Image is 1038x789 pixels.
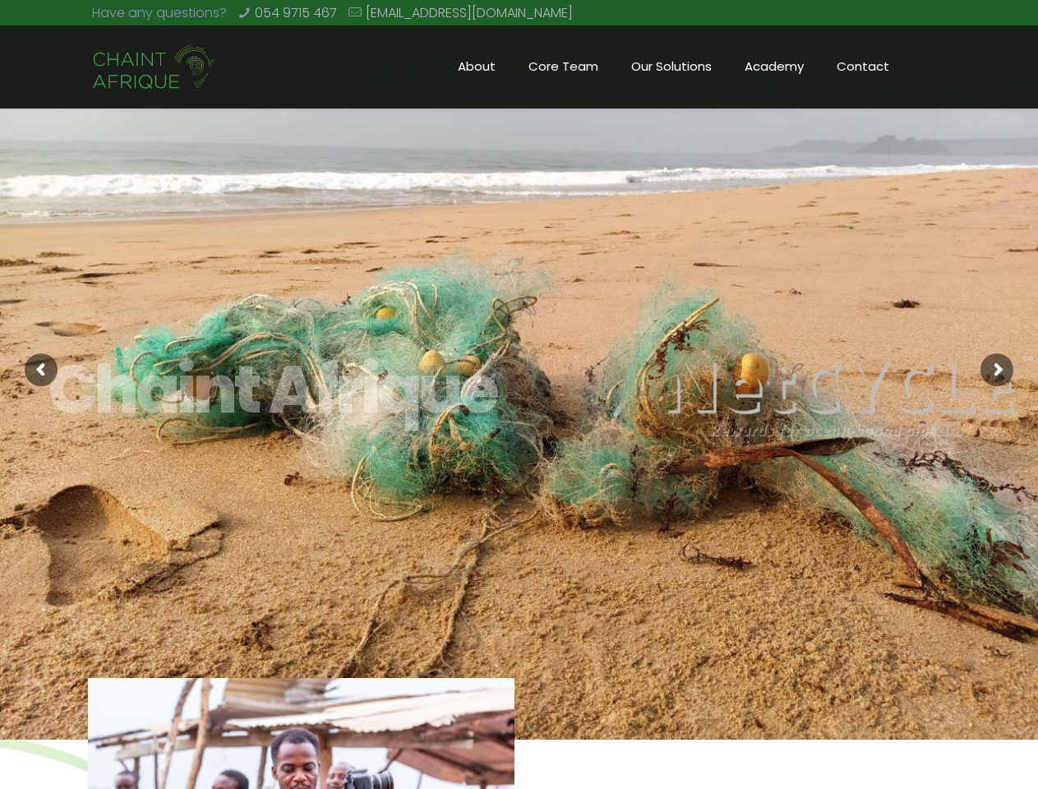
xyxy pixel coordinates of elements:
[92,25,217,108] a: Chaint Afrique
[512,25,615,108] a: Core Team
[441,54,512,79] span: About
[820,25,906,108] a: Contact
[255,3,337,22] a: 054 9715 467
[48,353,496,427] rs-layer: Chaint Afrique
[615,54,728,79] span: Our Solutions
[92,43,217,92] img: Chaint_Afrique-20
[615,25,728,108] a: Our Solutions
[728,25,820,108] a: Academy
[728,54,820,79] span: Academy
[441,25,512,108] a: About
[512,54,615,79] span: Core Team
[820,54,906,79] span: Contact
[366,3,573,22] a: [EMAIL_ADDRESS][DOMAIN_NAME]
